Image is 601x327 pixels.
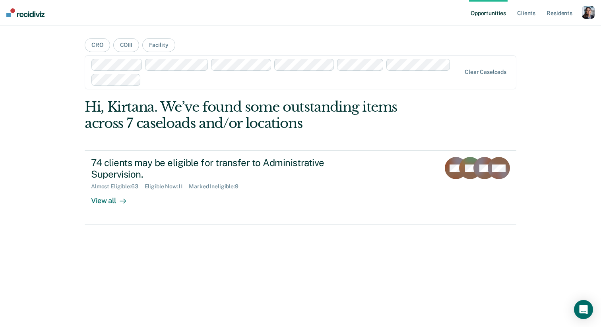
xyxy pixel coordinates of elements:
div: Almost Eligible : 63 [91,183,145,190]
div: Clear caseloads [465,69,506,75]
div: Hi, Kirtana. We’ve found some outstanding items across 7 caseloads and/or locations [85,99,430,132]
img: Recidiviz [6,8,45,17]
div: 74 clients may be eligible for transfer to Administrative Supervision. [91,157,370,180]
button: Facility [142,38,175,52]
button: CRO [85,38,110,52]
div: Open Intercom Messenger [574,300,593,319]
button: COIII [113,38,139,52]
div: Marked Ineligible : 9 [189,183,244,190]
div: View all [91,190,136,205]
div: Eligible Now : 11 [145,183,189,190]
a: 74 clients may be eligible for transfer to Administrative Supervision.Almost Eligible:63Eligible ... [85,150,516,224]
